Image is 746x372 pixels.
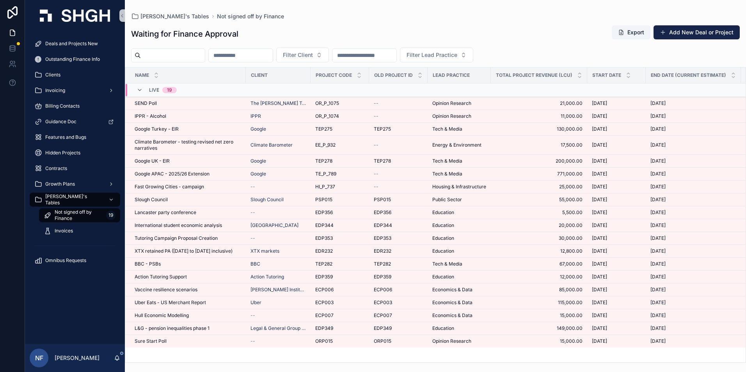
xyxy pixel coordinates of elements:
a: Education [432,248,486,254]
span: EDR232 [374,248,391,254]
a: TE_P_789 [315,171,364,177]
a: -- [374,100,423,106]
span: Energy & Environment [432,142,481,148]
a: Google UK - EIR [135,158,241,164]
span: TEP278 [374,158,391,164]
a: [DATE] [592,158,641,164]
a: EDP359 [374,274,423,280]
a: [DATE] [650,100,736,106]
span: [DATE] [650,248,666,254]
a: [PERSON_NAME] Institute for Global Change [250,287,306,293]
a: TEP275 [374,126,423,132]
a: 200,000.00 [496,158,583,164]
div: 19 [106,211,115,220]
a: Slough Council [250,197,284,203]
span: TEP275 [315,126,332,132]
a: [GEOGRAPHIC_DATA] [250,222,306,229]
span: 55,000.00 [496,197,583,203]
a: Education [432,274,486,280]
span: Google UK - EIR [135,158,170,164]
a: Google [250,158,306,164]
a: [DATE] [650,235,736,241]
a: 25,000.00 [496,184,583,190]
a: Climate Barometer - testing revised net zero narratives [135,139,241,151]
span: TEP282 [315,261,332,267]
span: Uber Eats - US Merchant Report [135,299,206,306]
button: Export [612,25,650,39]
span: Invoices [55,228,73,234]
a: [DATE] [650,142,736,148]
a: International student economic analysis [135,222,241,229]
span: Lancaster party conference [135,209,196,216]
a: Tutoring Campaign Proposal Creation [135,235,241,241]
a: [DATE] [592,222,641,229]
a: 20,000.00 [496,222,583,229]
a: Google Turkey - EIR [135,126,241,132]
a: [DATE] [592,248,641,254]
span: [DATE] [592,248,607,254]
a: OR_P_1075 [315,100,364,106]
span: Google [250,158,266,164]
span: OR_P_1075 [315,100,339,106]
span: EDP359 [315,274,333,280]
span: [DATE] [592,287,607,293]
span: 771,000.00 [496,171,583,177]
span: IPPR [250,113,261,119]
a: IPPR [250,113,306,119]
span: 30,000.00 [496,235,583,241]
span: [DATE] [592,184,607,190]
button: Select Button [400,48,473,62]
a: Uber [250,299,261,306]
a: The [PERSON_NAME] Trust [250,100,306,106]
span: [DATE] [592,158,607,164]
a: [DATE] [592,261,641,267]
span: EDP359 [374,274,391,280]
a: OR_P_1074 [315,113,364,119]
span: Google [250,126,266,132]
span: Omnibus Requests [45,257,86,264]
span: [DATE] [650,261,666,267]
a: [PERSON_NAME]'s Tables [30,193,120,207]
span: Public Sector [432,197,462,203]
a: 12,800.00 [496,248,583,254]
span: [DATE] [650,287,666,293]
a: EDP353 [315,235,364,241]
span: Clients [45,72,60,78]
span: -- [374,184,378,190]
span: Outstanding Finance Info [45,56,100,62]
span: Filter Client [283,51,313,59]
a: TEP282 [315,261,364,267]
span: Contracts [45,165,67,172]
span: Fast Growing Cities - campaign [135,184,204,190]
span: [DATE] [592,100,607,106]
a: EDP344 [374,222,423,229]
button: Add New Deal or Project [654,25,740,39]
span: Tech & Media [432,126,462,132]
span: XTX markets [250,248,279,254]
a: Slough Council [250,197,306,203]
span: International student economic analysis [135,222,222,229]
span: Filter Lead Practice [407,51,457,59]
a: Growth Plans [30,177,120,191]
a: 67,000.00 [496,261,583,267]
a: [DATE] [592,184,641,190]
a: 130,000.00 [496,126,583,132]
a: ECP006 [374,287,423,293]
a: Fast Growing Cities - campaign [135,184,241,190]
span: [DATE] [592,222,607,229]
a: Action Tutoring Support [135,274,241,280]
a: EDP353 [374,235,423,241]
a: -- [250,209,306,216]
span: IPPR - Alcohol [135,113,166,119]
span: Google Turkey - EIR [135,126,179,132]
a: Contracts [30,161,120,175]
span: Action Tutoring Support [135,274,187,280]
a: Education [432,235,486,241]
a: BBC [250,261,260,267]
a: [DATE] [650,287,736,293]
a: [DATE] [650,184,736,190]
